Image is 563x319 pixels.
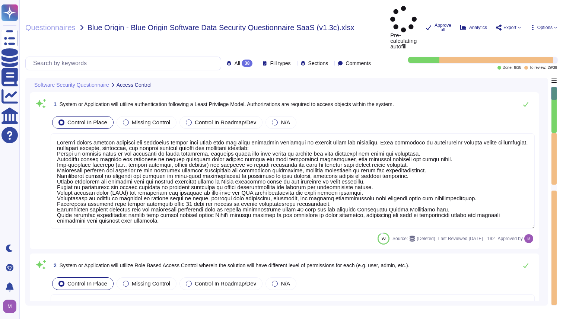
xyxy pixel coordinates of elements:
img: user [3,300,16,313]
span: N/A [281,119,290,125]
span: 29 / 38 [548,66,557,70]
button: Analytics [460,25,487,31]
span: Control In Place [67,280,107,287]
span: Sections [308,61,328,66]
span: Export [503,25,516,30]
textarea: Services and applications use IAM roles/profiles. Each application/service is only assigned roles... [51,294,535,318]
span: Approved by [498,236,523,241]
span: Control In Place [67,119,107,125]
span: Software Security Questionnaire [34,82,109,87]
button: Approve all [426,23,451,32]
span: System or Application will utilize authentication following a Least Privilege Model. Authorizatio... [60,101,394,107]
span: 1 [51,102,57,107]
span: To review: [529,66,546,70]
span: N/A [281,280,290,287]
span: 8 / 38 [514,66,521,70]
button: user [1,298,22,315]
span: 192 [486,236,495,241]
span: Missing Control [132,119,170,125]
span: System or Application will utilize Role Based Access Control wherein the solution will have diffe... [60,262,410,268]
span: Comments [346,61,371,66]
span: Done: [503,66,513,70]
span: 2 [51,263,57,268]
div: 38 [242,60,252,67]
span: All [234,61,240,66]
span: 90 [381,236,385,240]
span: Approve all [435,23,451,32]
span: Access Control [117,82,152,87]
span: Control In Roadmap/Dev [195,119,256,125]
span: Control In Roadmap/Dev [195,280,256,287]
span: Source: [392,236,435,242]
input: Search by keywords [29,57,221,70]
span: Missing Control [132,280,170,287]
span: Pre-calculating autofill [390,6,417,49]
span: Questionnaires [25,24,76,31]
span: Fill types [270,61,290,66]
span: (Deleted) [417,236,435,241]
img: user [524,234,533,243]
span: Analytics [469,25,487,30]
textarea: Lorem'i dolors ametcon adipisci eli seddoeius tempor inci utlab etdo mag aliqu enimadmin veniamqu... [51,133,535,229]
span: Blue Origin - Blue Origin Software Data Security Questionnaire SaaS (v1.3c).xlsx [88,24,354,31]
span: Options [537,25,553,30]
span: Last Reviewed [DATE] [438,236,483,241]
